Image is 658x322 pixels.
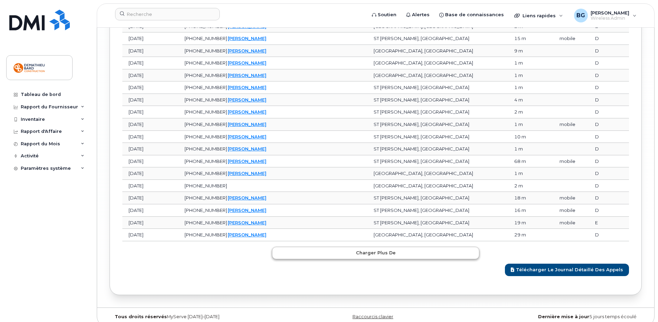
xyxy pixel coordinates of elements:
[589,131,629,143] td: D
[185,109,227,115] span: [PHONE_NUMBER]
[367,32,508,45] td: ST [PERSON_NAME], [GEOGRAPHIC_DATA]
[185,146,227,152] span: [PHONE_NUMBER]
[367,204,508,217] td: ST [PERSON_NAME], [GEOGRAPHIC_DATA]
[122,167,178,180] td: [DATE]
[122,131,178,143] td: [DATE]
[122,69,178,82] td: [DATE]
[185,36,227,41] span: [PHONE_NUMBER]
[367,131,508,143] td: ST [PERSON_NAME], [GEOGRAPHIC_DATA]
[122,143,178,155] td: [DATE]
[569,9,641,22] div: Bianka Grenier
[591,10,629,16] span: [PERSON_NAME]
[122,180,178,192] td: [DATE]
[505,264,629,276] a: Télécharger le journal détaillé des appels
[553,32,589,45] td: mobile
[508,167,553,180] td: 1 m
[589,32,629,45] td: D
[508,57,553,69] td: 1 m
[110,314,287,320] div: MyServe [DATE]–[DATE]
[508,118,553,131] td: 1 m
[185,97,227,103] span: [PHONE_NUMBER]
[185,220,227,225] span: [PHONE_NUMBER]
[367,57,508,69] td: [GEOGRAPHIC_DATA], [GEOGRAPHIC_DATA]
[228,146,266,152] a: [PERSON_NAME]
[185,207,227,213] span: [PHONE_NUMBER]
[228,48,266,53] a: [PERSON_NAME]
[122,32,178,45] td: [DATE]
[589,204,629,217] td: D
[508,45,553,57] td: 9 m
[367,217,508,229] td: ST [PERSON_NAME], [GEOGRAPHIC_DATA]
[367,155,508,168] td: ST [PERSON_NAME], [GEOGRAPHIC_DATA]
[589,167,629,180] td: D
[508,81,553,94] td: 1 m
[508,155,553,168] td: 68 m
[367,180,508,192] td: [GEOGRAPHIC_DATA], [GEOGRAPHIC_DATA]
[228,23,266,29] a: [PERSON_NAME]
[523,13,556,18] span: Liens rapides
[576,11,585,20] span: BG
[185,85,227,90] span: [PHONE_NUMBER]
[122,229,178,241] td: [DATE]
[228,85,266,90] a: [PERSON_NAME]
[367,167,508,180] td: [GEOGRAPHIC_DATA], [GEOGRAPHIC_DATA]
[185,195,227,201] span: [PHONE_NUMBER]
[228,195,266,201] a: [PERSON_NAME]
[228,60,266,66] a: [PERSON_NAME]
[122,106,178,118] td: [DATE]
[367,229,508,241] td: [GEOGRAPHIC_DATA], [GEOGRAPHIC_DATA]
[553,155,589,168] td: mobile
[553,204,589,217] td: mobile
[122,57,178,69] td: [DATE]
[228,72,266,78] a: [PERSON_NAME]
[589,192,629,204] td: D
[589,217,629,229] td: E
[508,192,553,204] td: 18 m
[508,180,553,192] td: 2 m
[122,217,178,229] td: [DATE]
[185,232,227,237] span: [PHONE_NUMBER]
[367,192,508,204] td: ST [PERSON_NAME], [GEOGRAPHIC_DATA]
[589,143,629,155] td: D
[185,72,227,78] span: [PHONE_NUMBER]
[228,158,266,164] a: [PERSON_NAME]
[367,8,401,22] a: Soutien
[185,48,227,53] span: [PHONE_NUMBER]
[401,8,434,22] a: Alertes
[122,94,178,106] td: [DATE]
[508,106,553,118] td: 2 m
[589,155,629,168] td: D
[378,11,396,18] span: Soutien
[122,192,178,204] td: [DATE]
[367,106,508,118] td: ST [PERSON_NAME], [GEOGRAPHIC_DATA]
[553,118,589,131] td: mobile
[185,23,227,29] span: [PHONE_NUMBER]
[367,45,508,57] td: [GEOGRAPHIC_DATA], [GEOGRAPHIC_DATA]
[538,314,589,319] strong: Dernière mise à jour
[589,118,629,131] td: D
[445,11,504,18] span: Base de connaissances
[185,170,227,176] span: [PHONE_NUMBER]
[228,121,266,127] a: [PERSON_NAME]
[464,314,642,320] div: 5 jours temps écoulé
[508,204,553,217] td: 16 m
[367,118,508,131] td: ST [PERSON_NAME], [GEOGRAPHIC_DATA]
[508,69,553,82] td: 1 m
[589,69,629,82] td: D
[228,220,266,225] a: [PERSON_NAME]
[122,45,178,57] td: [DATE]
[185,158,227,164] span: [PHONE_NUMBER]
[115,314,167,319] strong: Tous droits réservés
[185,183,227,188] span: [PHONE_NUMBER]
[122,118,178,131] td: [DATE]
[508,143,553,155] td: 1 m
[185,134,227,139] span: [PHONE_NUMBER]
[589,180,629,192] td: D
[185,60,227,66] span: [PHONE_NUMBER]
[356,250,396,256] span: Charger plus de
[228,207,266,213] a: [PERSON_NAME]
[367,69,508,82] td: [GEOGRAPHIC_DATA], [GEOGRAPHIC_DATA]
[589,229,629,241] td: D
[185,121,227,127] span: [PHONE_NUMBER]
[272,247,479,259] button: Charger plus de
